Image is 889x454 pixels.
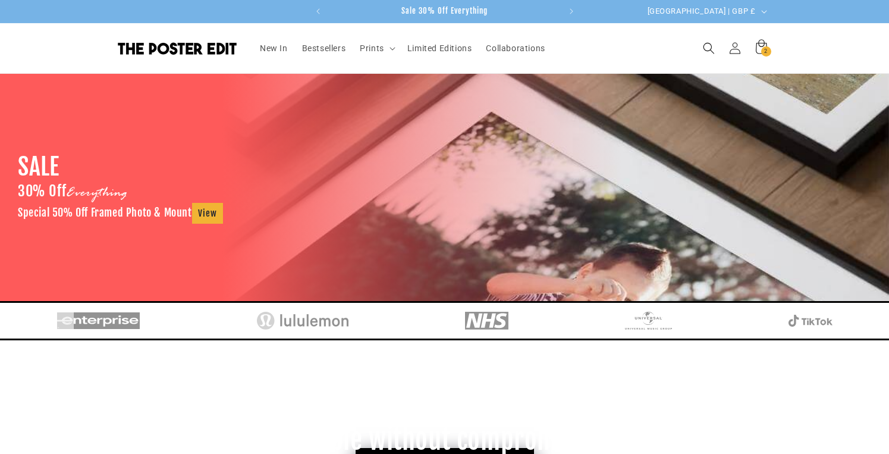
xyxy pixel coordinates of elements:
span: Everything [66,184,127,202]
a: Bestsellers [295,36,353,61]
summary: Prints [353,36,400,61]
h3: Special 50% Off Framed Photo & Mount [18,203,223,224]
span: Collaborations [486,43,545,54]
span: [GEOGRAPHIC_DATA] | GBP £ [648,5,756,17]
span: 2 [764,46,768,57]
a: View [192,203,223,224]
a: Limited Editions [400,36,479,61]
span: Limited Editions [407,43,472,54]
h2: 30% Off [18,182,127,203]
a: The Poster Edit [113,37,241,59]
img: The Poster Edit [118,42,237,55]
summary: Search [696,35,722,61]
a: New In [253,36,295,61]
h1: SALE [18,151,59,182]
a: Collaborations [479,36,552,61]
span: New In [260,43,288,54]
span: Bestsellers [302,43,346,54]
span: Prints [360,43,384,54]
span: Sale 30% Off Everything [401,6,488,15]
